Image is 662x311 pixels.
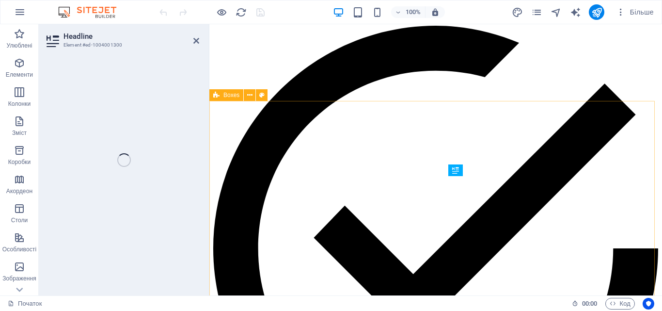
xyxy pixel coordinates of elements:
[605,298,635,310] button: Код
[11,217,28,224] font: Столи
[236,7,247,18] i: Reload page
[6,71,33,78] font: Елементи
[216,6,227,18] button: Натисніть тут, щоб вийти з режиму попереднього перегляду та продовжити редагування
[6,188,32,195] font: Акордеон
[512,7,523,18] i: Дизайн (Ctrl+Alt+Y)
[582,300,597,307] font: 00:00
[612,4,658,20] button: Більше
[531,7,542,18] i: Сторінки (Ctrl+Alt+S)
[531,6,542,18] button: сторінки
[6,42,32,49] font: Улюблені
[591,7,602,18] i: Опублікувати
[589,4,604,20] button: опублікувати
[550,6,562,18] button: навігатор
[2,246,37,253] font: Особливості
[431,8,440,16] i: Під час зміни розміру автоматично налаштовується рівень масштабування відповідно до вибраного при...
[18,300,42,307] font: Початок
[12,130,27,136] font: Зміст
[569,6,581,18] button: генератор_тексту
[511,6,523,18] button: дизайн
[235,6,247,18] button: перезавантажити
[620,300,630,307] font: Код
[572,298,598,310] h6: Час сеансу
[223,92,239,98] span: Boxes
[643,298,654,310] button: Орієнтований на користувача
[8,159,31,165] font: Коробки
[56,6,128,18] img: Логотип редактора
[2,275,36,282] font: Зображення
[8,298,42,310] a: Натисніть, щоб скасувати вибір. Двічі клацніть, щоб відкрити сторінки.
[391,6,426,18] button: 100%
[8,100,31,107] font: Колонки
[570,7,581,18] i: ШІ-письменник
[630,8,654,16] font: Більше
[406,8,421,16] font: 100%
[551,7,562,18] i: Навігатор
